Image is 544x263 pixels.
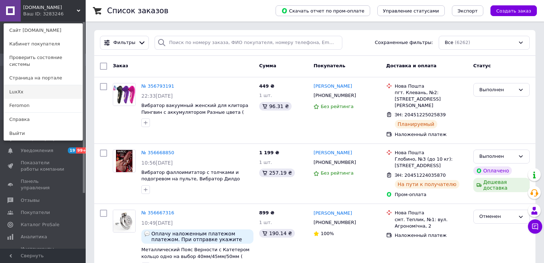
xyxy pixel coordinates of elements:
[21,160,66,172] span: Показатели работы компании
[114,39,136,46] span: Фильтры
[528,219,542,234] button: Чат с покупателем
[141,210,174,215] a: № 356667316
[473,166,512,175] div: Оплачено
[313,63,345,68] span: Покупатель
[321,231,334,236] span: 100%
[259,83,274,89] span: 449 ₴
[113,210,136,233] a: Фото товару
[375,39,433,46] span: Сохраненные фильтры:
[321,170,353,176] span: Без рейтинга
[259,169,295,177] div: 257.19 ₴
[113,83,135,106] img: Фото товару
[141,93,173,99] span: 22:33[DATE]
[113,83,136,106] a: Фото товару
[116,150,133,172] img: Фото товару
[395,210,468,216] div: Нова Пошта
[383,8,439,14] span: Управление статусами
[21,209,50,216] span: Покупатели
[259,229,295,238] div: 190.14 ₴
[21,246,66,259] span: Инструменты вебмастера и SEO
[141,103,248,121] a: Вибратор вакуумный женский для клитора Пингвин с аккумулятором Разные цвета ( 220-066 ) PRIVAT
[259,210,274,215] span: 899 ₴
[490,5,537,16] button: Создать заказ
[281,8,364,14] span: Скачать отчет по пром-оплате
[155,36,342,50] input: Поиск по номеру заказа, ФИО покупателя, номеру телефона, Email, номеру накладной
[395,216,468,229] div: смт. Теплик, №1: вул. Агрономічна, 2
[313,150,352,156] a: [PERSON_NAME]
[483,8,537,13] a: Создать заказ
[395,191,468,198] div: Пром-оплата
[141,220,173,226] span: 10:49[DATE]
[395,131,468,138] div: Наложенный платеж
[144,231,150,237] img: :speech_balloon:
[141,170,240,188] a: Вибратор фаллоимитатор с толчками и подогревом на пульте, Вибратор Дилдо телескопический выдвижно...
[21,178,66,191] span: Панель управления
[479,213,515,220] div: Отменен
[321,104,353,109] span: Без рейтинга
[395,172,446,178] span: ЭН: 20451224035870
[473,63,491,68] span: Статус
[452,5,483,16] button: Экспорт
[479,86,515,94] div: Выполнен
[395,150,468,156] div: Нова Пошта
[4,37,82,51] a: Кабинет покупателя
[395,232,468,239] div: Наложенный платеж
[113,210,135,232] img: Фото товару
[313,210,352,217] a: [PERSON_NAME]
[276,5,370,16] button: Скачать отчет по пром-оплате
[479,153,515,160] div: Выполнен
[395,89,468,109] div: пгт. Клевань, №2: [STREET_ADDRESS][PERSON_NAME]
[259,63,276,68] span: Сумма
[4,127,82,140] a: Выйти
[259,160,272,165] span: 1 шт.
[313,93,356,98] span: [PHONE_NUMBER]
[4,51,82,71] a: Проверить состояние системы
[259,150,279,155] span: 1 199 ₴
[259,102,292,111] div: 96.31 ₴
[395,156,468,169] div: Глобино, №3 (до 10 кг): [STREET_ADDRESS]
[21,221,59,228] span: Каталог ProSale
[76,147,88,154] span: 99+
[377,5,445,16] button: Управление статусами
[141,150,174,155] a: № 356668850
[313,220,356,225] span: [PHONE_NUMBER]
[473,178,530,192] div: Дешевая доставка
[458,8,478,14] span: Экспорт
[141,83,174,89] a: № 356793191
[395,112,446,117] span: ЭН: 20451225025839
[68,147,76,154] span: 19
[4,24,82,37] a: Сайт [DOMAIN_NAME]
[23,4,77,11] span: Privat.in.ua
[395,180,459,189] div: На пути к получателю
[4,113,82,126] a: Справка
[113,150,136,172] a: Фото товару
[455,40,470,45] span: (6262)
[259,220,272,225] span: 1 шт.
[4,71,82,85] a: Страница на портале
[113,63,128,68] span: Заказ
[107,6,168,15] h1: Список заказов
[259,93,272,98] span: 1 шт.
[23,11,53,17] div: Ваш ID: 3283246
[151,231,251,242] span: Оплачу наложенным платежом платежом. При отправке укажите пожалуйста название посылки автозапчасть
[313,160,356,165] span: [PHONE_NUMBER]
[395,83,468,89] div: Нова Пошта
[4,99,82,112] a: Feromon
[21,197,40,204] span: Отзывы
[21,147,53,154] span: Уведомления
[313,83,352,90] a: [PERSON_NAME]
[141,160,173,166] span: 10:56[DATE]
[496,8,531,14] span: Создать заказ
[395,120,437,128] div: Планируемый
[21,234,47,240] span: Аналитика
[4,85,82,99] a: LuxXx
[445,39,453,46] span: Все
[386,63,437,68] span: Доставка и оплата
